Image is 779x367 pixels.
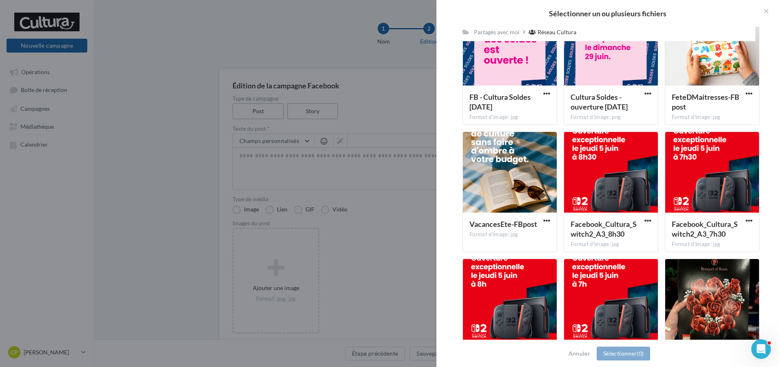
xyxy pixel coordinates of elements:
[571,114,651,121] div: Format d'image: png
[672,92,739,111] span: FeteDMaitresses-FBpost
[672,241,752,248] div: Format d'image: jpg
[571,241,651,248] div: Format d'image: jpg
[538,28,576,36] div: Réseau Cultura
[469,220,537,229] span: VacancesEte-FBpost
[571,92,628,111] span: Cultura Soldes - ouverture dimanche
[469,231,550,238] div: Format d'image: jpg
[469,92,531,111] span: FB - Cultura Soldes juin 2025
[672,220,738,238] span: Facebook_Cultura_Switch2_A3_7h30
[449,10,766,17] h2: Sélectionner un ou plusieurs fichiers
[672,114,752,121] div: Format d'image: jpg
[571,220,637,238] span: Facebook_Cultura_Switch2_A3_8h30
[637,350,644,357] span: (0)
[565,349,593,358] button: Annuler
[474,28,520,36] div: Partagés avec moi
[469,114,550,121] div: Format d'image: jpg
[751,339,771,359] iframe: Intercom live chat
[597,347,650,360] button: Sélectionner(0)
